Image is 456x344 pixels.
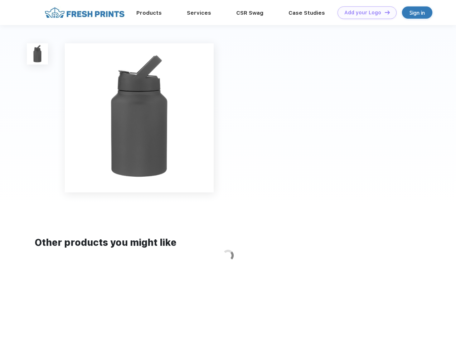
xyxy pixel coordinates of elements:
img: func=resize&h=100 [27,43,48,64]
div: Sign in [409,9,425,17]
img: func=resize&h=640 [65,43,214,192]
img: fo%20logo%202.webp [43,6,127,19]
div: Add your Logo [344,10,381,16]
img: DT [385,10,390,14]
a: Sign in [402,6,432,19]
div: Other products you might like [35,236,421,250]
a: Products [136,10,162,16]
